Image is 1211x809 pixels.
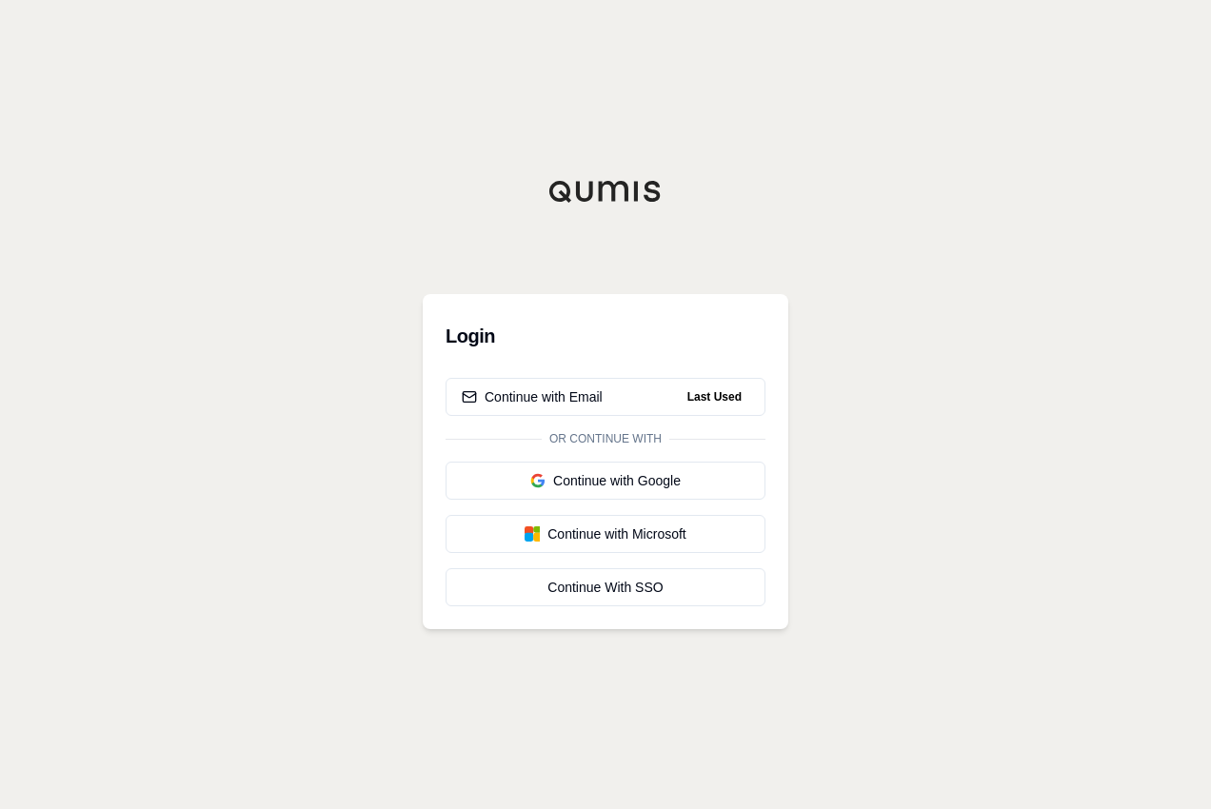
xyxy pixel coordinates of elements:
[446,462,765,500] button: Continue with Google
[462,471,749,490] div: Continue with Google
[446,568,765,606] a: Continue With SSO
[462,524,749,543] div: Continue with Microsoft
[446,378,765,416] button: Continue with EmailLast Used
[542,431,669,446] span: Or continue with
[462,578,749,597] div: Continue With SSO
[446,515,765,553] button: Continue with Microsoft
[548,180,663,203] img: Qumis
[680,385,749,408] span: Last Used
[446,317,765,355] h3: Login
[462,387,603,406] div: Continue with Email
